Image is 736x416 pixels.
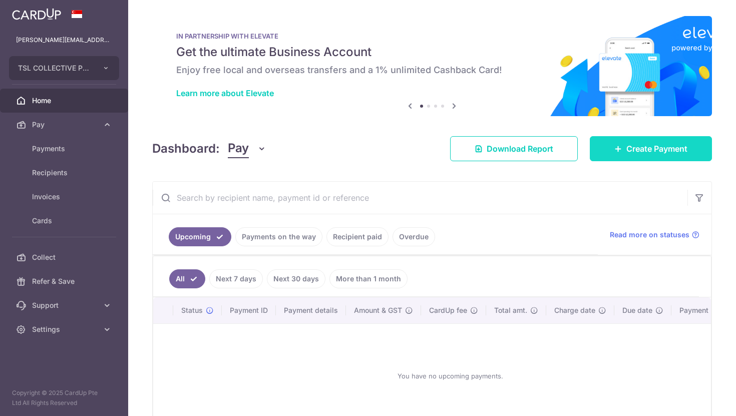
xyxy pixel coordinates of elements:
[152,16,712,116] img: Renovation banner
[32,216,98,226] span: Cards
[267,269,325,288] a: Next 30 days
[32,96,98,106] span: Home
[626,143,687,155] span: Create Payment
[32,192,98,202] span: Invoices
[169,269,205,288] a: All
[590,136,712,161] a: Create Payment
[176,64,688,76] h6: Enjoy free local and overseas transfers and a 1% unlimited Cashback Card!
[494,305,527,315] span: Total amt.
[181,305,203,315] span: Status
[32,120,98,130] span: Pay
[9,56,119,80] button: TSL COLLECTIVE PTE. LTD.
[222,297,276,323] th: Payment ID
[32,276,98,286] span: Refer & Save
[393,227,435,246] a: Overdue
[429,305,467,315] span: CardUp fee
[610,230,699,240] a: Read more on statuses
[235,227,322,246] a: Payments on the way
[228,139,249,158] span: Pay
[329,269,408,288] a: More than 1 month
[487,143,553,155] span: Download Report
[152,140,220,158] h4: Dashboard:
[354,305,402,315] span: Amount & GST
[18,63,92,73] span: TSL COLLECTIVE PTE. LTD.
[228,139,266,158] button: Pay
[32,324,98,334] span: Settings
[153,182,687,214] input: Search by recipient name, payment id or reference
[554,305,595,315] span: Charge date
[176,44,688,60] h5: Get the ultimate Business Account
[12,8,61,20] img: CardUp
[610,230,689,240] span: Read more on statuses
[32,252,98,262] span: Collect
[32,168,98,178] span: Recipients
[209,269,263,288] a: Next 7 days
[169,227,231,246] a: Upcoming
[326,227,389,246] a: Recipient paid
[32,300,98,310] span: Support
[16,35,112,45] p: [PERSON_NAME][EMAIL_ADDRESS][DOMAIN_NAME]
[176,88,274,98] a: Learn more about Elevate
[176,32,688,40] p: IN PARTNERSHIP WITH ELEVATE
[32,144,98,154] span: Payments
[276,297,346,323] th: Payment details
[622,305,652,315] span: Due date
[450,136,578,161] a: Download Report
